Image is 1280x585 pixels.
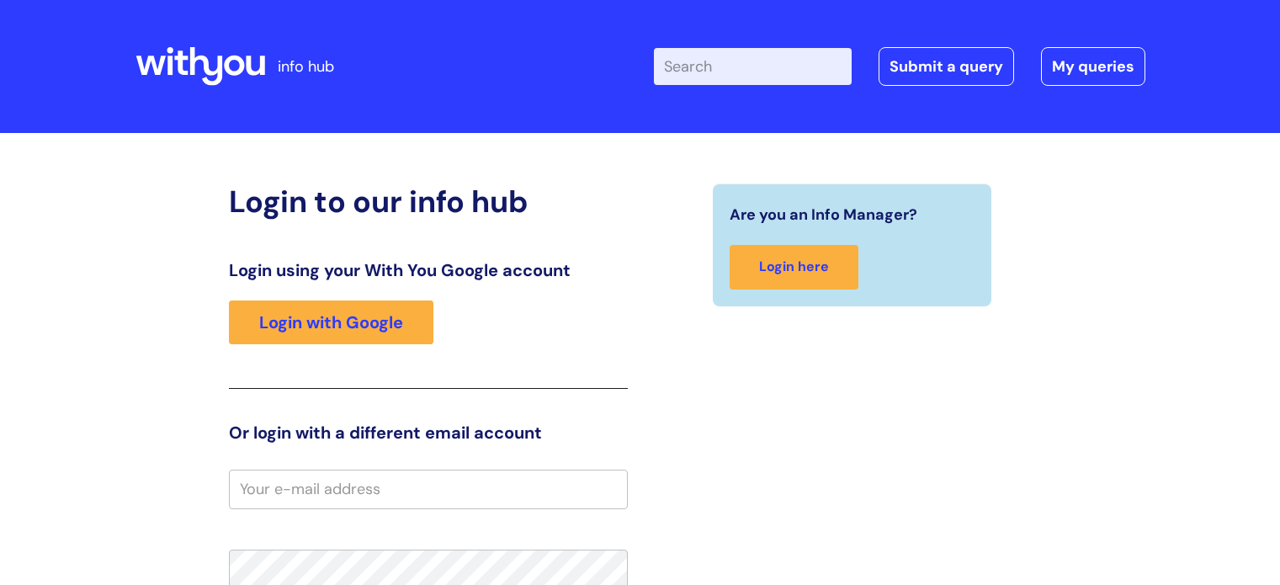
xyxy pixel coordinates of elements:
[879,47,1014,86] a: Submit a query
[229,183,628,220] h2: Login to our info hub
[730,201,917,228] span: Are you an Info Manager?
[229,423,628,443] h3: Or login with a different email account
[654,48,852,85] input: Search
[229,300,433,344] a: Login with Google
[1041,47,1145,86] a: My queries
[229,470,628,508] input: Your e-mail address
[730,245,858,290] a: Login here
[229,260,628,280] h3: Login using your With You Google account
[278,53,334,80] p: info hub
